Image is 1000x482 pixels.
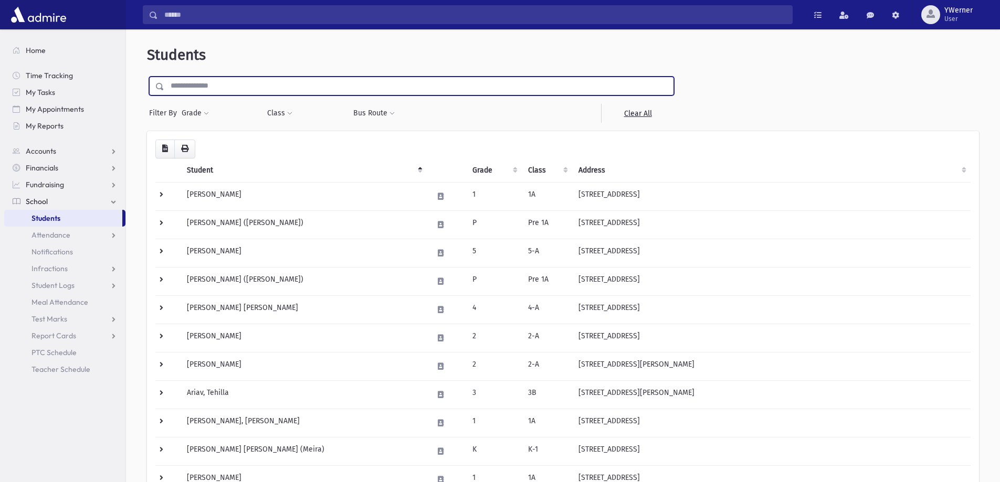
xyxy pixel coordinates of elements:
[466,295,522,324] td: 4
[267,104,293,123] button: Class
[181,210,427,239] td: [PERSON_NAME] ([PERSON_NAME])
[147,46,206,63] span: Students
[522,437,572,465] td: K-1
[181,409,427,437] td: [PERSON_NAME], [PERSON_NAME]
[522,352,572,380] td: 2-A
[466,239,522,267] td: 5
[8,4,69,25] img: AdmirePro
[572,380,971,409] td: [STREET_ADDRESS][PERSON_NAME]
[522,409,572,437] td: 1A
[466,437,522,465] td: K
[353,104,395,123] button: Bus Route
[26,46,46,55] span: Home
[31,314,67,324] span: Test Marks
[522,267,572,295] td: Pre 1A
[522,158,572,183] th: Class: activate to sort column ascending
[466,210,522,239] td: P
[522,324,572,352] td: 2-A
[944,15,973,23] span: User
[4,210,122,227] a: Students
[26,88,55,97] span: My Tasks
[572,437,971,465] td: [STREET_ADDRESS]
[4,67,125,84] a: Time Tracking
[522,239,572,267] td: 5-A
[4,361,125,378] a: Teacher Schedule
[149,108,181,119] span: Filter By
[155,140,175,158] button: CSV
[572,324,971,352] td: [STREET_ADDRESS]
[4,176,125,193] a: Fundraising
[31,264,68,273] span: Infractions
[466,380,522,409] td: 3
[181,239,427,267] td: [PERSON_NAME]
[522,210,572,239] td: Pre 1A
[26,104,84,114] span: My Appointments
[4,310,125,327] a: Test Marks
[31,247,73,256] span: Notifications
[181,380,427,409] td: Ariav, Tehilla
[572,239,971,267] td: [STREET_ADDRESS]
[26,163,58,173] span: Financials
[572,267,971,295] td: [STREET_ADDRESS]
[174,140,195,158] button: Print
[181,324,427,352] td: [PERSON_NAME]
[31,365,90,374] span: Teacher Schedule
[31,331,76,340] span: Report Cards
[466,267,522,295] td: P
[26,71,73,80] span: Time Tracking
[466,182,522,210] td: 1
[31,213,60,223] span: Students
[31,230,70,240] span: Attendance
[572,409,971,437] td: [STREET_ADDRESS]
[4,42,125,59] a: Home
[31,281,75,290] span: Student Logs
[466,409,522,437] td: 1
[466,324,522,352] td: 2
[944,6,973,15] span: YWerner
[572,352,971,380] td: [STREET_ADDRESS][PERSON_NAME]
[4,294,125,310] a: Meal Attendance
[181,295,427,324] td: [PERSON_NAME] [PERSON_NAME]
[4,227,125,243] a: Attendance
[466,158,522,183] th: Grade: activate to sort column ascending
[601,104,674,123] a: Clear All
[181,267,427,295] td: [PERSON_NAME] ([PERSON_NAME])
[181,352,427,380] td: [PERSON_NAME]
[158,5,792,24] input: Search
[4,260,125,277] a: Infractions
[181,437,427,465] td: [PERSON_NAME] [PERSON_NAME] (Meira)
[4,277,125,294] a: Student Logs
[4,159,125,176] a: Financials
[4,101,125,117] a: My Appointments
[4,327,125,344] a: Report Cards
[26,180,64,189] span: Fundraising
[26,121,64,131] span: My Reports
[31,297,88,307] span: Meal Attendance
[4,143,125,159] a: Accounts
[26,146,56,156] span: Accounts
[522,295,572,324] td: 4-A
[4,84,125,101] a: My Tasks
[572,210,971,239] td: [STREET_ADDRESS]
[4,344,125,361] a: PTC Schedule
[4,243,125,260] a: Notifications
[31,348,77,357] span: PTC Schedule
[572,158,971,183] th: Address: activate to sort column ascending
[4,117,125,134] a: My Reports
[466,352,522,380] td: 2
[522,182,572,210] td: 1A
[4,193,125,210] a: School
[26,197,48,206] span: School
[181,158,427,183] th: Student: activate to sort column descending
[572,295,971,324] td: [STREET_ADDRESS]
[181,182,427,210] td: [PERSON_NAME]
[572,182,971,210] td: [STREET_ADDRESS]
[181,104,209,123] button: Grade
[522,380,572,409] td: 3B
